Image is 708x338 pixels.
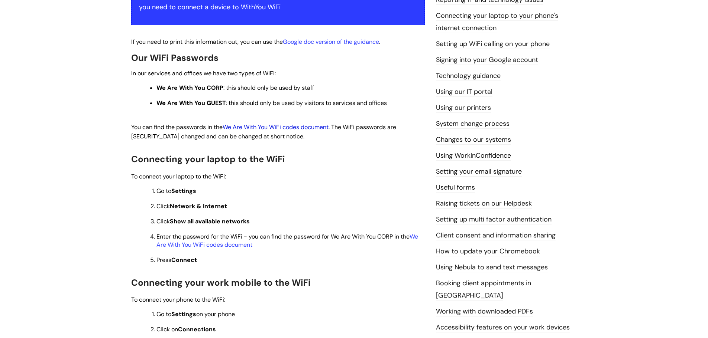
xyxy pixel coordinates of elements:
a: Setting your email signature [436,167,522,177]
span: Click [156,217,250,225]
strong: Settings [171,310,196,318]
span: To connect your laptop to the WiFi: [131,173,226,180]
strong: We Are With You CORP [156,84,223,92]
a: Using Nebula to send text messages [436,263,548,272]
span: Go to [156,187,196,195]
a: System change process [436,119,510,129]
span: Press [156,256,197,264]
span: : this should only be used by staff [156,84,314,92]
a: Raising tickets on our Helpdesk [436,199,532,209]
a: Google doc version of the guidance [283,38,379,46]
a: Using our IT portal [436,87,492,97]
p: you need to connect a device to WithYou WiFi [139,1,417,13]
a: Booking client appointments in [GEOGRAPHIC_DATA] [436,279,531,300]
a: Setting up multi factor authentication [436,215,552,224]
span: Connecting your work mobile to the WiFi [131,277,311,288]
span: Our WiFi Passwords [131,52,219,63]
a: Using our printers [436,103,491,113]
a: Client consent and information sharing [436,231,556,240]
a: Useful forms [436,183,475,193]
a: Signing into your Google account [436,55,538,65]
span: Go to on your phone [156,310,235,318]
span: Click [156,202,227,210]
strong: We Are With You GUEST [156,99,226,107]
a: We Are With You WiFi codes document [156,233,418,249]
a: Changes to our systems [436,135,511,145]
span: In our services and offices we have two types of WiFi: [131,69,276,77]
strong: Connections [178,325,216,333]
a: Setting up WiFi calling on your phone [436,39,550,49]
span: To connect your phone to the WiFi: [131,296,225,303]
strong: Connect [171,256,197,264]
span: : this should only be used by visitors to services and offices [156,99,387,107]
strong: Network & Internet [170,202,227,210]
span: Click on [156,325,216,333]
a: We Are With You WiFi codes document [223,123,329,131]
span: You can find the passwords in the . The WiFi passwords are [SECURITY_DATA] changed and can be cha... [131,123,396,140]
a: Working with downloaded PDFs [436,307,533,316]
a: Using WorkInConfidence [436,151,511,161]
a: Technology guidance [436,71,501,81]
strong: Show all available networks [170,217,250,225]
span: If you need to print this information out, you can use the . [131,38,380,46]
span: Enter the password for the WiFi - you can find the password for We Are With You CORP in the [156,233,418,249]
a: How to update your Chromebook [436,247,540,256]
span: Connecting your laptop to the WiFi [131,153,285,165]
a: Accessibility features on your work devices [436,323,570,332]
a: Connecting your laptop to your phone's internet connection [436,11,558,33]
strong: Settings [171,187,196,195]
